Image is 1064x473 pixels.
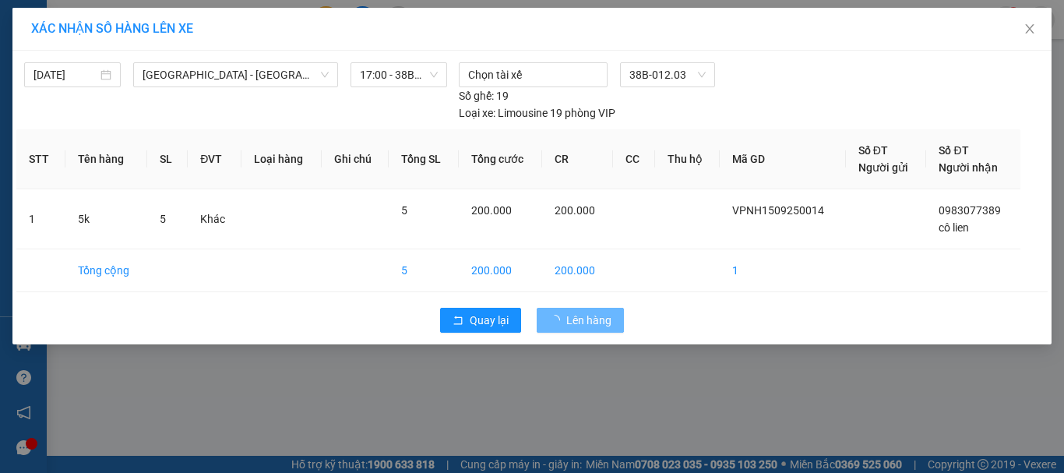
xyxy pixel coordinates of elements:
[732,204,824,217] span: VPNH1509250014
[65,189,148,249] td: 5k
[389,129,459,189] th: Tổng SL
[566,312,611,329] span: Lên hàng
[720,129,846,189] th: Mã GD
[939,221,969,234] span: cô lien
[459,249,542,292] td: 200.000
[320,70,329,79] span: down
[459,104,615,122] div: Limousine 19 phòng VIP
[939,204,1001,217] span: 0983077389
[31,21,193,36] span: XÁC NHẬN SỐ HÀNG LÊN XE
[188,189,241,249] td: Khác
[470,312,509,329] span: Quay lại
[1023,23,1036,35] span: close
[555,204,595,217] span: 200.000
[389,249,459,292] td: 5
[537,308,624,333] button: Lên hàng
[188,129,241,189] th: ĐVT
[542,129,613,189] th: CR
[720,249,846,292] td: 1
[629,63,706,86] span: 38B-012.03
[160,213,166,225] span: 5
[147,129,188,189] th: SL
[360,63,438,86] span: 17:00 - 38B-012.03
[143,63,329,86] span: Hà Nội - Hà Tĩnh
[33,66,97,83] input: 15/09/2025
[241,129,322,189] th: Loại hàng
[16,189,65,249] td: 1
[16,129,65,189] th: STT
[542,249,613,292] td: 200.000
[322,129,389,189] th: Ghi chú
[613,129,655,189] th: CC
[858,144,888,157] span: Số ĐT
[459,87,509,104] div: 19
[65,129,148,189] th: Tên hàng
[459,104,495,122] span: Loại xe:
[440,308,521,333] button: rollbackQuay lại
[401,204,407,217] span: 5
[939,144,968,157] span: Số ĐT
[459,129,542,189] th: Tổng cước
[939,161,998,174] span: Người nhận
[471,204,512,217] span: 200.000
[453,315,463,327] span: rollback
[655,129,720,189] th: Thu hộ
[1008,8,1052,51] button: Close
[549,315,566,326] span: loading
[459,87,494,104] span: Số ghế:
[65,249,148,292] td: Tổng cộng
[858,161,908,174] span: Người gửi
